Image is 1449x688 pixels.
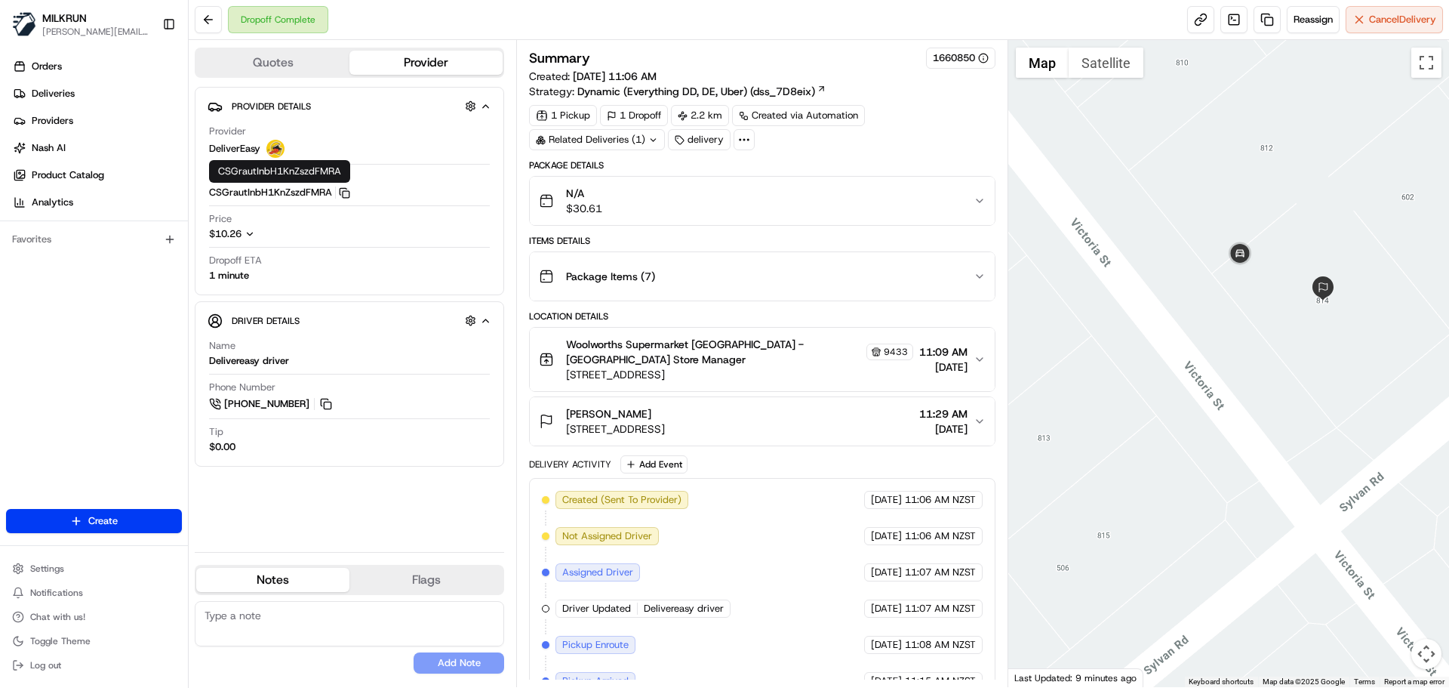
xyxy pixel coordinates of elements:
[1012,668,1062,687] img: Google
[1354,677,1375,686] a: Terms (opens in new tab)
[6,82,188,106] a: Deliveries
[209,254,262,267] span: Dropoff ETA
[871,566,902,579] span: [DATE]
[884,346,908,358] span: 9433
[208,94,491,119] button: Provider Details
[566,186,602,201] span: N/A
[562,529,652,543] span: Not Assigned Driver
[871,638,902,652] span: [DATE]
[529,51,590,65] h3: Summary
[1287,6,1340,33] button: Reassign
[32,60,62,73] span: Orders
[919,359,968,375] span: [DATE]
[530,328,994,391] button: Woolworths Supermarket [GEOGRAPHIC_DATA] - [GEOGRAPHIC_DATA] Store Manager9433[STREET_ADDRESS]11:...
[209,269,249,282] div: 1 minute
[12,12,36,36] img: MILKRUN
[566,406,651,421] span: [PERSON_NAME]
[266,140,285,158] img: delivereasy_logo.png
[905,602,976,615] span: 11:07 AM NZST
[209,142,260,156] span: DeliverEasy
[6,606,182,628] button: Chat with us!
[933,51,989,65] button: 1660850
[32,168,104,182] span: Product Catalog
[529,69,657,84] span: Created:
[871,602,902,615] span: [DATE]
[232,315,300,327] span: Driver Details
[566,337,863,367] span: Woolworths Supermarket [GEOGRAPHIC_DATA] - [GEOGRAPHIC_DATA] Store Manager
[32,114,73,128] span: Providers
[620,455,688,474] button: Add Event
[6,6,156,42] button: MILKRUNMILKRUN[PERSON_NAME][EMAIL_ADDRESS][DOMAIN_NAME]
[6,54,188,79] a: Orders
[562,674,629,688] span: Pickup Arrived
[209,186,350,199] button: CSGrautInbH1KnZszdFMRA
[1369,13,1436,26] span: Cancel Delivery
[209,425,223,439] span: Tip
[919,406,968,421] span: 11:29 AM
[871,529,902,543] span: [DATE]
[668,129,731,150] div: delivery
[566,367,912,382] span: [STREET_ADDRESS]
[42,26,150,38] button: [PERSON_NAME][EMAIL_ADDRESS][DOMAIN_NAME]
[905,493,976,507] span: 11:06 AM NZST
[209,339,235,353] span: Name
[600,105,668,126] div: 1 Dropoff
[6,227,182,251] div: Favorites
[529,310,995,322] div: Location Details
[919,344,968,359] span: 11:09 AM
[529,458,611,470] div: Delivery Activity
[224,397,309,411] span: [PHONE_NUMBER]
[30,659,61,671] span: Log out
[196,568,349,592] button: Notes
[208,308,491,333] button: Driver Details
[573,69,657,83] span: [DATE] 11:06 AM
[566,201,602,216] span: $30.61
[871,674,902,688] span: [DATE]
[1012,668,1062,687] a: Open this area in Google Maps (opens a new window)
[1263,677,1345,686] span: Map data ©2025 Google
[6,509,182,533] button: Create
[196,51,349,75] button: Quotes
[530,177,994,225] button: N/A$30.61
[6,631,182,652] button: Toggle Theme
[732,105,865,126] a: Created via Automation
[566,269,655,284] span: Package Items ( 7 )
[6,136,188,160] a: Nash AI
[871,493,902,507] span: [DATE]
[209,125,246,138] span: Provider
[905,674,976,688] span: 11:15 AM NZST
[6,655,182,676] button: Log out
[209,160,350,183] div: CSGrautInbH1KnZszdFMRA
[1411,48,1441,78] button: Toggle fullscreen view
[209,396,334,412] a: [PHONE_NUMBER]
[562,602,631,615] span: Driver Updated
[349,51,503,75] button: Provider
[562,566,633,579] span: Assigned Driver
[671,105,729,126] div: 2.2 km
[1384,677,1444,686] a: Report a map error
[30,563,64,575] span: Settings
[6,190,188,214] a: Analytics
[1411,639,1441,669] button: Map camera controls
[42,11,87,26] button: MILKRUN
[6,163,188,187] a: Product Catalog
[6,582,182,603] button: Notifications
[529,159,995,171] div: Package Details
[209,227,342,241] button: $10.26
[209,354,289,368] div: Delivereasy driver
[30,635,91,647] span: Toggle Theme
[209,227,241,240] span: $10.26
[905,529,976,543] span: 11:06 AM NZST
[562,638,629,652] span: Pickup Enroute
[529,129,665,150] div: Related Deliveries (1)
[32,87,75,100] span: Deliveries
[577,84,815,99] span: Dynamic (Everything DD, DE, Uber) (dss_7D8eix)
[562,493,681,507] span: Created (Sent To Provider)
[566,421,665,437] span: [STREET_ADDRESS]
[905,566,976,579] span: 11:07 AM NZST
[209,381,275,394] span: Phone Number
[530,397,994,446] button: [PERSON_NAME][STREET_ADDRESS]11:29 AM[DATE]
